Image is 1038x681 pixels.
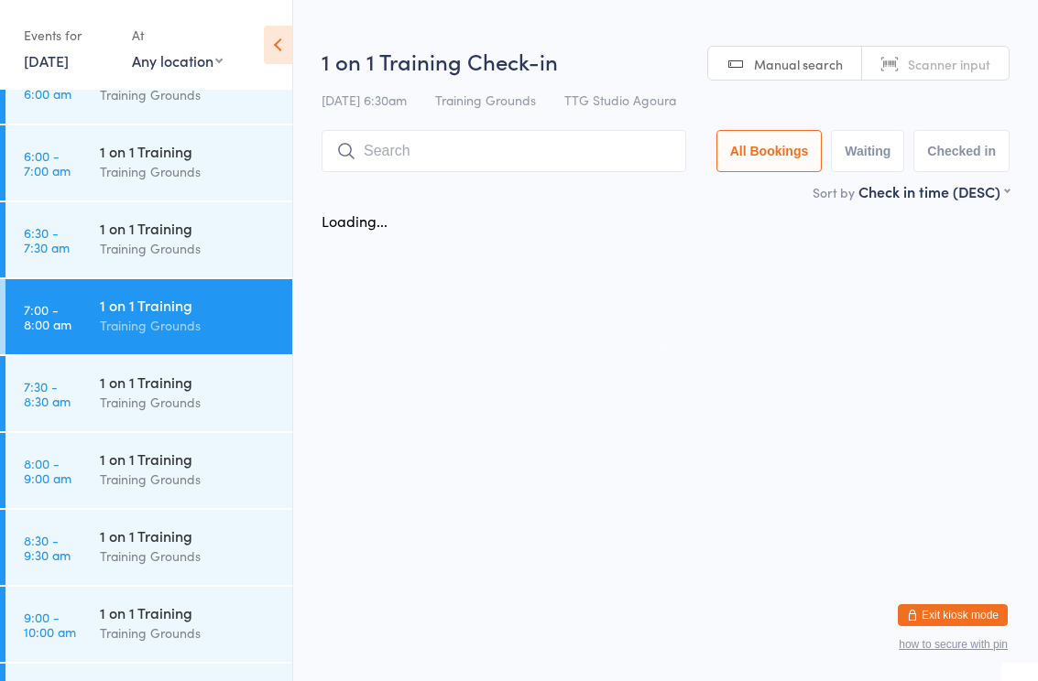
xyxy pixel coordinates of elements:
[100,141,277,161] div: 1 on 1 Training
[100,449,277,469] div: 1 on 1 Training
[913,130,1010,172] button: Checked in
[831,130,904,172] button: Waiting
[100,84,277,105] div: Training Grounds
[100,238,277,259] div: Training Grounds
[100,315,277,336] div: Training Grounds
[322,46,1010,76] h2: 1 on 1 Training Check-in
[754,55,843,73] span: Manual search
[898,604,1008,626] button: Exit kiosk mode
[100,161,277,182] div: Training Grounds
[24,610,76,639] time: 9:00 - 10:00 am
[24,20,114,50] div: Events for
[100,295,277,315] div: 1 on 1 Training
[5,433,292,508] a: 8:00 -9:00 am1 on 1 TrainingTraining Grounds
[24,379,71,408] time: 7:30 - 8:30 am
[24,71,71,101] time: 5:30 - 6:00 am
[564,91,676,109] span: TTG Studio Agoura
[5,510,292,585] a: 8:30 -9:30 am1 on 1 TrainingTraining Grounds
[100,546,277,567] div: Training Grounds
[24,533,71,562] time: 8:30 - 9:30 am
[132,50,223,70] div: Any location
[100,469,277,490] div: Training Grounds
[100,392,277,413] div: Training Grounds
[716,130,823,172] button: All Bookings
[435,91,536,109] span: Training Grounds
[24,302,71,331] time: 7:00 - 8:00 am
[24,148,71,178] time: 6:00 - 7:00 am
[858,181,1010,201] div: Check in time (DESC)
[100,622,277,643] div: Training Grounds
[100,525,277,546] div: 1 on 1 Training
[813,183,855,201] label: Sort by
[100,602,277,622] div: 1 on 1 Training
[5,279,292,354] a: 7:00 -8:00 am1 on 1 TrainingTraining Grounds
[100,372,277,392] div: 1 on 1 Training
[5,356,292,431] a: 7:30 -8:30 am1 on 1 TrainingTraining Grounds
[322,130,686,172] input: Search
[908,55,990,73] span: Scanner input
[322,211,388,231] div: Loading...
[24,456,71,485] time: 8:00 - 9:00 am
[5,587,292,662] a: 9:00 -10:00 am1 on 1 TrainingTraining Grounds
[5,125,292,200] a: 6:00 -7:00 am1 on 1 TrainingTraining Grounds
[322,91,407,109] span: [DATE] 6:30am
[24,50,69,70] a: [DATE]
[132,20,223,50] div: At
[899,638,1008,651] button: how to secure with pin
[24,225,70,254] time: 6:30 - 7:30 am
[100,218,277,238] div: 1 on 1 Training
[5,202,292,277] a: 6:30 -7:30 am1 on 1 TrainingTraining Grounds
